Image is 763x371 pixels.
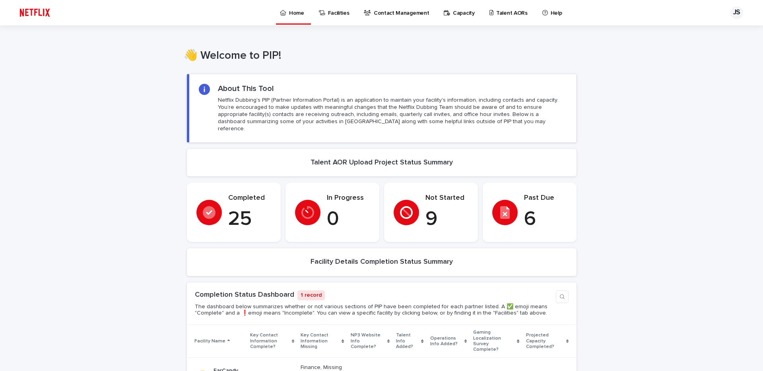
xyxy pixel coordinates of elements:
[430,334,462,349] p: Operations Info Added?
[194,337,225,346] p: Facility Name
[250,331,290,351] p: Key Contact Information Complete?
[473,328,515,354] p: Gaming Localization Survey Complete?
[301,331,340,351] p: Key Contact Information Missing
[526,331,564,351] p: Projected Capacity Completed?
[218,97,566,133] p: Netflix Dubbing's PIP (Partner Information Portal) is an application to maintain your facility's ...
[524,194,567,203] p: Past Due
[195,303,553,317] p: The dashboard below summarizes whether or not various sections of PIP have been completed for eac...
[425,207,468,231] p: 9
[311,258,453,267] h2: Facility Details Completion Status Summary
[524,207,567,231] p: 6
[228,207,271,231] p: 25
[396,331,419,351] p: Talent Info Added?
[297,290,325,300] p: 1 record
[311,158,453,167] h2: Talent AOR Upload Project Status Summary
[228,194,271,203] p: Completed
[327,207,370,231] p: 0
[730,6,743,19] div: JS
[351,331,386,351] p: NP3 Website Info Complete?
[425,194,468,203] p: Not Started
[16,5,54,21] img: ifQbXi3ZQGMSEF7WDB7W
[218,84,274,93] h2: About This Tool
[195,291,294,298] a: Completion Status Dashboard
[327,194,370,203] p: In Progress
[184,49,573,63] h1: 👋 Welcome to PIP!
